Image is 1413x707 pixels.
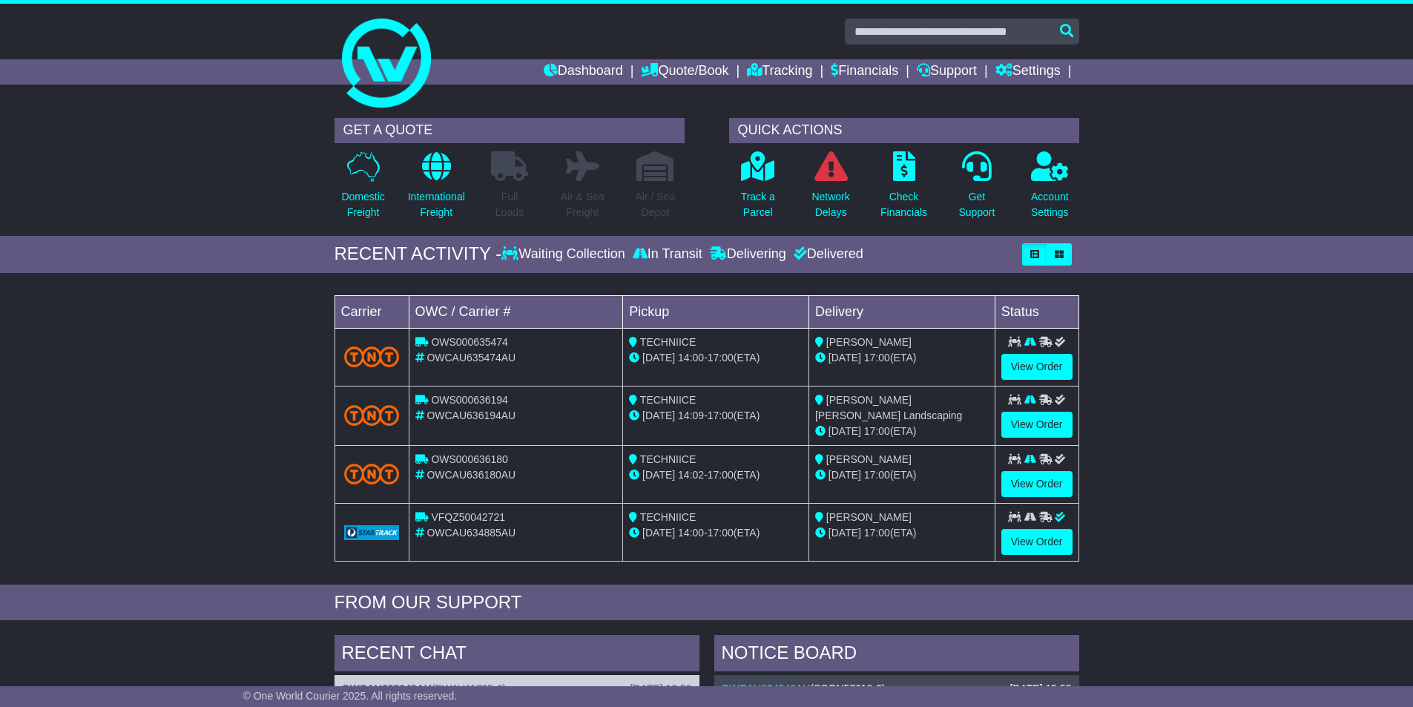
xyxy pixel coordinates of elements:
[729,118,1079,143] div: QUICK ACTIONS
[431,336,508,348] span: OWS000635474
[708,352,734,364] span: 17:00
[826,511,912,523] span: [PERSON_NAME]
[340,151,385,228] a: DomesticFreight
[640,453,696,465] span: TECHNIICE
[829,425,861,437] span: [DATE]
[826,336,912,348] span: [PERSON_NAME]
[826,453,912,465] span: [PERSON_NAME]
[831,59,898,85] a: Financials
[623,295,809,328] td: Pickup
[995,59,1061,85] a: Settings
[678,410,704,421] span: 14:09
[344,346,400,366] img: TNT_Domestic.png
[344,525,400,540] img: GetCarrierServiceLogo
[1031,189,1069,220] p: Account Settings
[811,189,849,220] p: Network Delays
[722,683,811,694] a: OWCAU634546AU
[344,405,400,425] img: TNT_Domestic.png
[335,295,409,328] td: Carrier
[335,243,502,265] div: RECENT ACTIVITY -
[335,635,699,675] div: RECENT CHAT
[722,683,1072,695] div: ( )
[335,592,1079,614] div: FROM OUR SUPPORT
[829,352,861,364] span: [DATE]
[958,151,995,228] a: GetSupport
[815,424,989,439] div: (ETA)
[641,59,728,85] a: Quote/Book
[708,410,734,421] span: 17:00
[629,350,803,366] div: - (ETA)
[501,246,628,263] div: Waiting Collection
[335,118,685,143] div: GET A QUOTE
[864,527,890,539] span: 17:00
[706,246,790,263] div: Delivering
[1030,151,1070,228] a: AccountSettings
[678,469,704,481] span: 14:02
[642,410,675,421] span: [DATE]
[864,352,890,364] span: 17:00
[426,410,516,421] span: OWCAU636194AU
[1001,412,1073,438] a: View Order
[431,453,508,465] span: OWS000636180
[431,511,505,523] span: VFQZ50042721
[1001,471,1073,497] a: View Order
[408,189,465,220] p: International Freight
[864,425,890,437] span: 17:00
[642,352,675,364] span: [DATE]
[243,690,458,702] span: © One World Courier 2025. All rights reserved.
[708,469,734,481] span: 17:00
[630,683,691,695] div: [DATE] 12:50
[740,151,776,228] a: Track aParcel
[815,467,989,483] div: (ETA)
[815,350,989,366] div: (ETA)
[678,527,704,539] span: 14:00
[435,683,503,694] span: PWAV41725-6
[629,408,803,424] div: - (ETA)
[342,683,692,695] div: ( )
[1001,529,1073,555] a: View Order
[815,394,962,421] span: [PERSON_NAME] [PERSON_NAME] Landscaping
[642,469,675,481] span: [DATE]
[814,683,882,694] span: SCON57619-2
[829,469,861,481] span: [DATE]
[1001,354,1073,380] a: View Order
[829,527,861,539] span: [DATE]
[629,525,803,541] div: - (ETA)
[708,527,734,539] span: 17:00
[544,59,623,85] a: Dashboard
[678,352,704,364] span: 14:00
[642,527,675,539] span: [DATE]
[629,246,706,263] div: In Transit
[811,151,850,228] a: NetworkDelays
[917,59,977,85] a: Support
[958,189,995,220] p: Get Support
[344,464,400,484] img: TNT_Domestic.png
[342,683,432,694] a: OWCAU635648AU
[426,352,516,364] span: OWCAU635474AU
[561,189,605,220] p: Air & Sea Freight
[1009,683,1071,695] div: [DATE] 15:55
[426,527,516,539] span: OWCAU634885AU
[407,151,466,228] a: InternationalFreight
[714,635,1079,675] div: NOTICE BOARD
[640,511,696,523] span: TECHNIICE
[491,189,528,220] p: Full Loads
[864,469,890,481] span: 17:00
[431,394,508,406] span: OWS000636194
[815,525,989,541] div: (ETA)
[741,189,775,220] p: Track a Parcel
[636,189,676,220] p: Air / Sea Depot
[747,59,812,85] a: Tracking
[995,295,1078,328] td: Status
[409,295,623,328] td: OWC / Carrier #
[880,151,928,228] a: CheckFinancials
[808,295,995,328] td: Delivery
[880,189,927,220] p: Check Financials
[640,394,696,406] span: TECHNIICE
[629,467,803,483] div: - (ETA)
[341,189,384,220] p: Domestic Freight
[790,246,863,263] div: Delivered
[640,336,696,348] span: TECHNIICE
[426,469,516,481] span: OWCAU636180AU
